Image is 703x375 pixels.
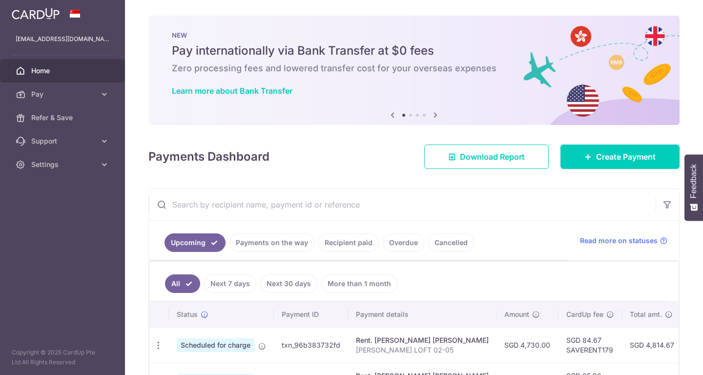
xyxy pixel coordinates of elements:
[318,233,379,252] a: Recipient paid
[689,164,698,198] span: Feedback
[12,8,60,20] img: CardUp
[172,43,656,59] h5: Pay internationally via Bank Transfer at $0 fees
[260,274,317,293] a: Next 30 days
[31,136,96,146] span: Support
[496,327,558,363] td: SGD 4,730.00
[504,310,529,319] span: Amount
[172,62,656,74] h6: Zero processing fees and lowered transfer cost for your overseas expenses
[383,233,424,252] a: Overdue
[274,327,348,363] td: txn_96b383732fd
[31,113,96,123] span: Refer & Save
[148,16,680,125] img: Bank transfer banner
[622,327,683,363] td: SGD 4,814.67
[321,274,397,293] a: More than 1 month
[348,302,496,327] th: Payment details
[31,160,96,169] span: Settings
[31,89,96,99] span: Pay
[558,327,622,363] td: SGD 84.67 SAVERENT179
[424,145,549,169] a: Download Report
[172,86,292,96] a: Learn more about Bank Transfer
[566,310,603,319] span: CardUp fee
[356,345,489,355] p: [PERSON_NAME] LOFT 02-05
[580,236,658,246] span: Read more on statuses
[580,236,667,246] a: Read more on statuses
[428,233,474,252] a: Cancelled
[204,274,256,293] a: Next 7 days
[684,154,703,221] button: Feedback - Show survey
[356,335,489,345] div: Rent. [PERSON_NAME] [PERSON_NAME]
[31,66,96,76] span: Home
[149,189,656,220] input: Search by recipient name, payment id or reference
[460,151,525,163] span: Download Report
[560,145,680,169] a: Create Payment
[630,310,662,319] span: Total amt.
[16,34,109,44] p: [EMAIL_ADDRESS][DOMAIN_NAME]
[596,151,656,163] span: Create Payment
[177,310,198,319] span: Status
[229,233,314,252] a: Payments on the way
[165,233,226,252] a: Upcoming
[172,31,656,39] p: NEW
[177,338,254,352] span: Scheduled for charge
[274,302,348,327] th: Payment ID
[148,148,269,166] h4: Payments Dashboard
[165,274,200,293] a: All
